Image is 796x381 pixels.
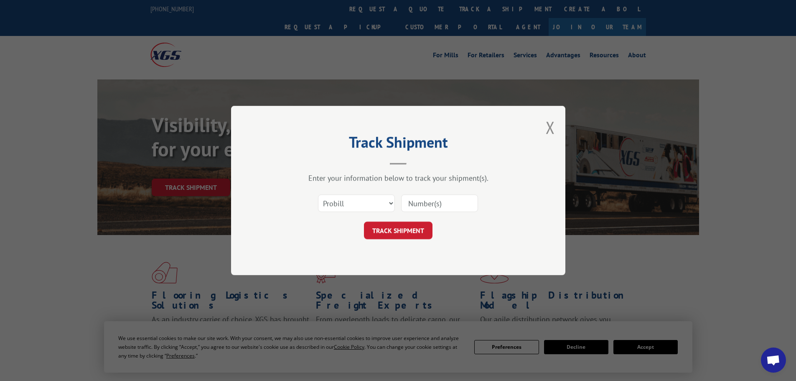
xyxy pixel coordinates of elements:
div: Open chat [761,348,786,373]
input: Number(s) [401,194,478,212]
h2: Track Shipment [273,136,524,152]
div: Enter your information below to track your shipment(s). [273,173,524,183]
button: Close modal [546,116,555,138]
button: TRACK SHIPMENT [364,222,432,239]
